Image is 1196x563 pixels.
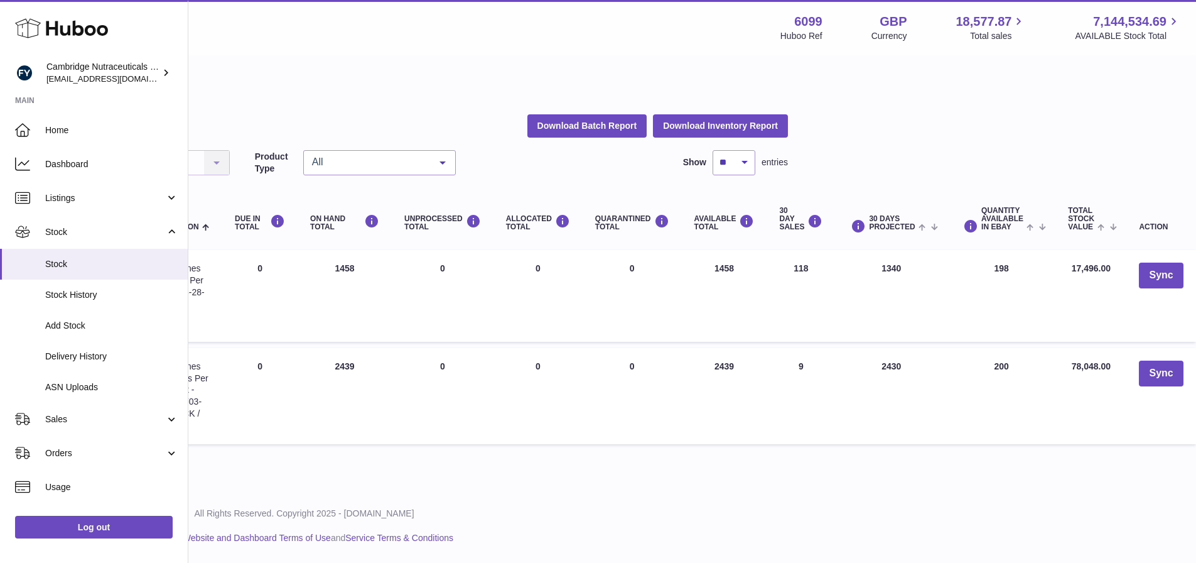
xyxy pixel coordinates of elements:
a: Service Terms & Conditions [345,533,453,543]
div: Action [1139,223,1183,231]
div: Huboo Ref [780,30,822,42]
td: 0 [493,250,583,342]
td: 0 [493,348,583,444]
a: Website and Dashboard Terms of Use [183,533,331,543]
td: 1458 [298,250,392,342]
button: Download Batch Report [527,114,647,137]
span: Quantity Available in eBay [981,207,1023,232]
div: UNPROCESSED Total [404,214,481,231]
a: 7,144,534.69 AVAILABLE Stock Total [1075,13,1181,42]
td: 0 [392,250,493,342]
span: Stock History [45,289,178,301]
td: 198 [947,250,1055,342]
span: 0 [630,361,635,371]
td: 2439 [298,348,392,444]
div: Cambridge Nutraceuticals Ltd [46,61,159,85]
td: 1458 [682,250,767,342]
span: 17,496.00 [1072,263,1111,273]
button: Download Inventory Report [653,114,788,137]
label: Show [683,156,706,168]
td: 2439 [682,348,767,444]
span: [EMAIL_ADDRESS][DOMAIN_NAME] [46,74,185,84]
td: 118 [767,250,835,342]
button: Sync [1139,361,1183,386]
span: 78,048.00 [1072,361,1111,371]
span: Add Stock [45,320,178,332]
img: huboo@camnutra.com [15,63,34,82]
span: 18,577.87 [956,13,1011,30]
li: and [178,532,453,544]
span: ASN Uploads [45,381,178,393]
span: entries [762,156,788,168]
button: Sync [1139,263,1183,288]
td: 0 [392,348,493,444]
span: Home [45,124,178,136]
div: ON HAND Total [310,214,379,231]
span: Stock [45,258,178,270]
td: 0 [222,348,298,444]
span: Sales [45,413,165,425]
strong: GBP [880,13,907,30]
span: Delivery History [45,351,178,363]
a: Log out [15,516,173,538]
td: 0 [222,250,298,342]
span: All [309,156,430,168]
td: 200 [947,348,1055,444]
div: AVAILABLE Total [694,214,755,231]
span: 30 DAYS PROJECTED [869,215,915,231]
span: Total stock value [1068,207,1094,232]
td: 9 [767,348,835,444]
span: Dashboard [45,158,178,170]
div: Currency [871,30,907,42]
a: 18,577.87 Total sales [956,13,1026,42]
span: Usage [45,481,178,493]
span: Total sales [970,30,1026,42]
div: 30 DAY SALES [779,207,822,232]
div: DUE IN TOTAL [235,214,285,231]
div: QUARANTINED Total [595,214,669,231]
span: AVAILABLE Stock Total [1075,30,1181,42]
td: 1340 [835,250,947,342]
td: 2430 [835,348,947,444]
span: Listings [45,192,165,204]
div: ALLOCATED Total [506,214,570,231]
strong: 6099 [794,13,822,30]
span: 7,144,534.69 [1093,13,1166,30]
label: Product Type [255,151,297,175]
span: Orders [45,447,165,459]
span: Stock [45,226,165,238]
span: 0 [630,263,635,273]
